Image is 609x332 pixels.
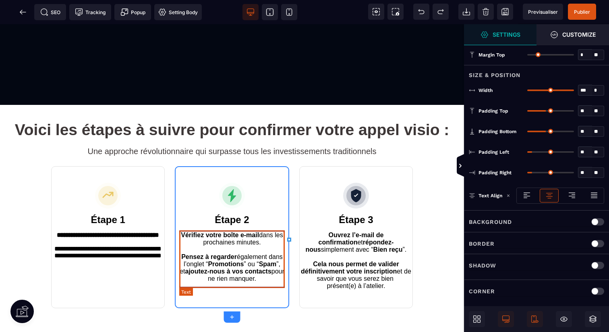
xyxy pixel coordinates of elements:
[498,311,514,327] span: Desktop Only
[215,190,249,201] b: Étape 2
[181,207,259,214] b: Vérifiez votre boîte e-mail
[185,244,271,251] b: ajoutez-nous à vos contacts
[556,311,572,327] span: Hide/Show Block
[562,31,596,38] strong: Customize
[181,229,237,236] b: Pensez à regarder
[469,261,496,270] p: Shadow
[208,236,244,243] b: Promotions
[120,8,145,16] span: Popup
[469,239,495,248] p: Border
[301,236,401,251] b: Cela nous permet de valider définitivement votre inscription
[469,286,495,296] p: Corner
[339,190,373,201] b: Étape 3
[478,169,512,176] span: Padding Right
[523,4,563,20] span: Preview
[478,149,509,155] span: Padding Left
[478,87,493,94] span: Width
[40,8,60,16] span: SEO
[527,311,543,327] span: Mobile Only
[478,128,516,135] span: Padding Bottom
[306,215,394,229] b: répondez-nous
[493,31,520,38] strong: Settings
[469,311,485,327] span: Open Blocks
[469,217,512,227] p: Background
[478,52,505,58] span: Margin Top
[91,190,125,201] b: Étape 1
[464,24,536,45] span: Settings
[528,9,558,15] span: Previsualiser
[95,159,121,184] img: 4c63a725c3b304b2c0a5e1a33d73ec16_growth-icon.svg
[368,4,384,20] span: View components
[585,311,601,327] span: Open Layers
[464,65,609,80] div: Size & Position
[158,8,198,16] span: Setting Body
[469,192,502,200] p: Text Align
[373,222,403,229] b: Bien reçu
[259,236,277,243] b: Spam
[536,24,609,45] span: Open Style Manager
[506,194,510,198] img: loading
[478,108,508,114] span: Padding Top
[574,9,590,15] span: Publier
[179,205,285,260] text: dans les prochaines minutes. également dans l’onglet “ ” ou “ ”, et pour ne rien manquer.
[387,4,404,20] span: Screenshot
[319,207,385,221] b: Ouvrez l’e-mail de confirmation
[343,159,369,184] img: 59ef9bf7ba9b73c4c9a2e4ac6039e941_shield-icon.svg
[12,119,452,136] h2: Une approche révolutionnaire qui surpasse tous les investissements traditionnels
[75,8,106,16] span: Tracking
[12,93,452,119] h1: Voici les étapes à suivre pour confirmer votre appel visio :
[300,205,412,267] text: et simplement avec “ ”. et de savoir que vous serez bien présent(e) à l’atelier.
[219,159,245,184] img: b6606ffbb4648694007e19b7dd4a8ba6_lightning-icon.svg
